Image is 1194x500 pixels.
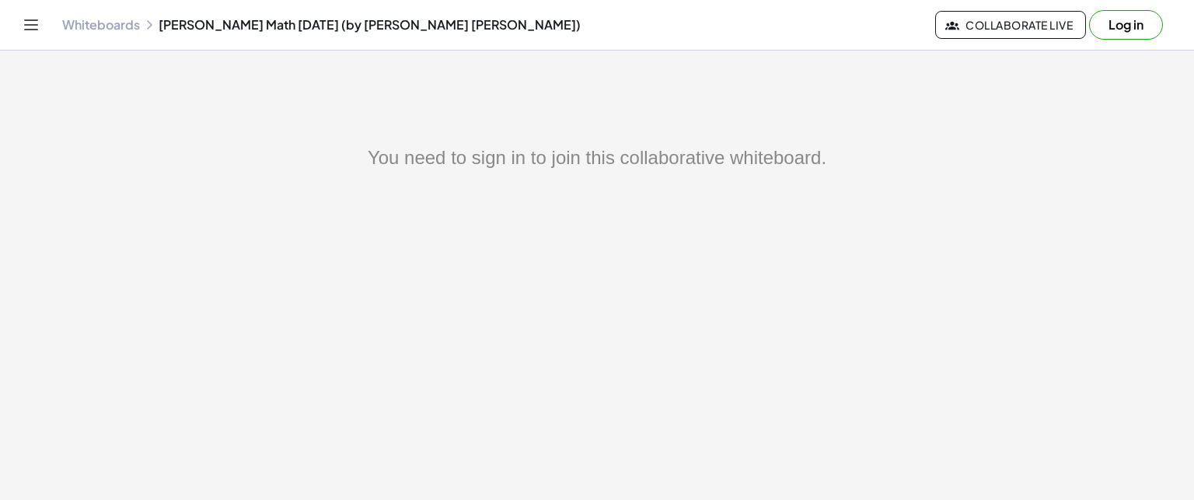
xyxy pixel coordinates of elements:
[935,11,1086,39] button: Collaborate Live
[948,18,1073,32] span: Collaborate Live
[1089,10,1163,40] button: Log in
[19,12,44,37] button: Toggle navigation
[93,144,1101,172] div: You need to sign in to join this collaborative whiteboard.
[62,17,140,33] a: Whiteboards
